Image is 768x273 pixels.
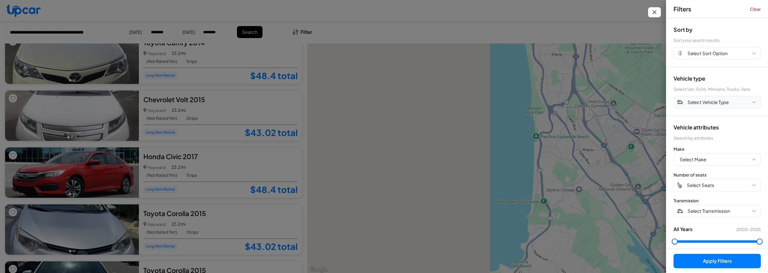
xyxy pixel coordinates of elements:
[687,182,714,189] span: Select Seats
[673,153,761,166] button: Select Make
[673,226,692,233] span: All Years
[673,25,761,34] div: Sort by
[648,7,661,17] button: Close filters
[673,47,761,60] button: Select Sort Option
[673,135,761,141] div: Search by attributes
[680,156,706,163] span: Select Make
[673,96,761,108] button: Select Vehicle Type
[673,74,761,82] div: Vehicle type
[673,197,761,203] div: Transmission
[673,172,761,178] div: Number of seats
[736,226,761,232] span: 2000 - 2025
[688,99,729,106] span: Select Vehicle Type
[673,205,761,217] button: Select Transmission
[673,37,761,43] div: Sort your search results
[673,86,761,92] div: Select Van, SUVs, Minivans, Trucks, Vans
[688,50,728,57] span: Select Sort Option
[673,254,761,268] button: Apply Filters
[673,179,761,191] button: Select Seats
[688,208,730,215] span: Select Transmission
[750,6,761,12] button: Clear
[673,123,761,131] div: Vehicle attributes
[673,146,761,152] div: Make
[673,5,691,13] span: Filters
